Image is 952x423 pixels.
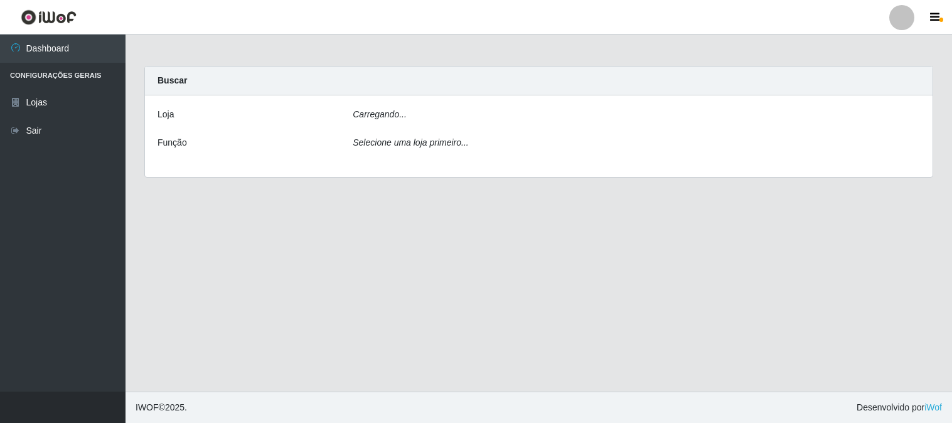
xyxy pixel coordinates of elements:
[21,9,77,25] img: CoreUI Logo
[924,402,942,412] a: iWof
[158,75,187,85] strong: Buscar
[136,401,187,414] span: © 2025 .
[158,136,187,149] label: Função
[353,137,468,147] i: Selecione uma loja primeiro...
[353,109,407,119] i: Carregando...
[158,108,174,121] label: Loja
[136,402,159,412] span: IWOF
[857,401,942,414] span: Desenvolvido por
